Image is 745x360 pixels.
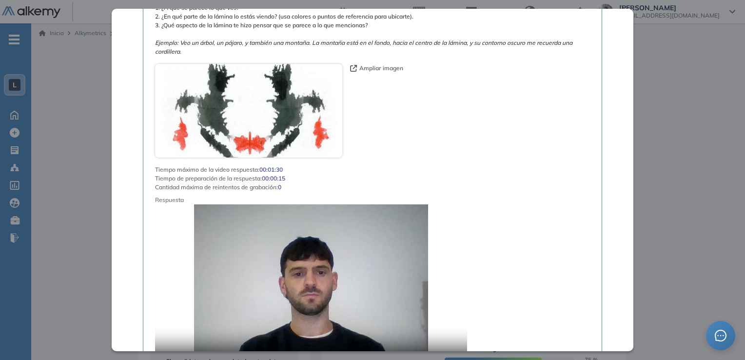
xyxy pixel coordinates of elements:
span: 00:01:30 [259,165,283,174]
span: Tiempo máximo de la video respuesta : [155,165,259,174]
span: Tiempo de preparación de la respuesta : [155,174,262,183]
i: Ejemplo: Veo un árbol, un pájaro, y también una montaña. La montaña está en el fondo, hacia el ce... [155,39,572,55]
span: 00:00:15 [262,174,285,183]
span: message [715,330,726,341]
span: 0 [278,183,281,192]
span: Respuesta [155,196,546,204]
span: Cantidad máxima de reintentos de grabación : [155,183,278,192]
img: 40a82bdb-ccf2-4095-a50d-1d8ad05e7bd2 [155,64,342,158]
button: Ampliar imagen [350,64,403,73]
